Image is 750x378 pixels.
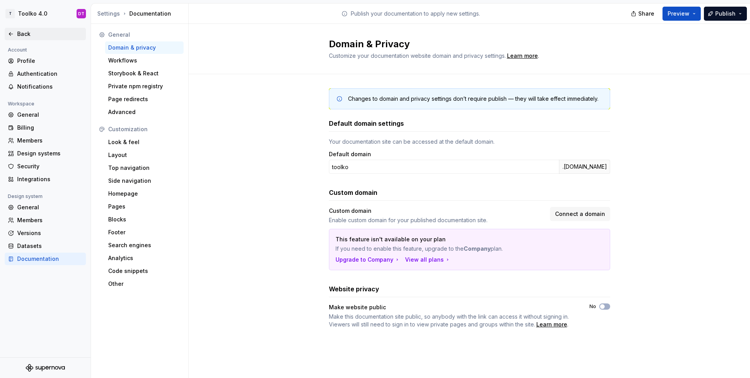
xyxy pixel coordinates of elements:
div: Enable custom domain for your published documentation site. [329,216,545,224]
span: Customize your documentation website domain and privacy settings. [329,52,506,59]
div: Back [17,30,83,38]
a: Top navigation [105,162,184,174]
p: Publish your documentation to apply new settings. [351,10,480,18]
span: Connect a domain [555,210,605,218]
svg: Supernova Logo [26,364,65,372]
button: View all plans [405,256,451,264]
div: Members [17,137,83,144]
span: . [329,313,575,328]
a: General [5,109,86,121]
div: Toolko 4.0 [18,10,47,18]
a: Profile [5,55,86,67]
div: Search engines [108,241,180,249]
h3: Default domain settings [329,119,404,128]
div: Notifications [17,83,83,91]
p: If you need to enable this feature, upgrade to the plan. [336,245,549,253]
a: Analytics [105,252,184,264]
p: This feature isn't available on your plan [336,235,549,243]
div: Account [5,45,30,55]
a: Storybook & React [105,67,184,80]
button: Preview [662,7,701,21]
div: Documentation [97,10,185,18]
span: Preview [668,10,689,18]
span: . [506,53,539,59]
a: Authentication [5,68,86,80]
label: Default domain [329,150,371,158]
span: Publish [715,10,736,18]
div: Design systems [17,150,83,157]
span: Make this documentation site public, so anybody with the link can access it without signing in. V... [329,313,569,328]
div: Make website public [329,303,575,311]
a: Page redirects [105,93,184,105]
div: Look & feel [108,138,180,146]
div: Analytics [108,254,180,262]
a: Datasets [5,240,86,252]
a: Security [5,160,86,173]
div: Members [17,216,83,224]
div: T [5,9,15,18]
div: Advanced [108,108,180,116]
div: Customization [108,125,180,133]
a: Private npm registry [105,80,184,93]
a: Look & feel [105,136,184,148]
a: Versions [5,227,86,239]
div: Code snippets [108,267,180,275]
div: .[DOMAIN_NAME] [559,160,610,174]
div: Custom domain [329,207,545,215]
div: Domain & privacy [108,44,180,52]
div: Workflows [108,57,180,64]
div: Workspace [5,99,37,109]
a: General [5,201,86,214]
div: Layout [108,151,180,159]
div: Security [17,162,83,170]
button: Share [627,7,659,21]
div: General [17,111,83,119]
div: Your documentation site can be accessed at the default domain. [329,138,610,146]
button: Publish [704,7,747,21]
a: Pages [105,200,184,213]
div: Billing [17,124,83,132]
a: Learn more [507,52,538,60]
a: Workflows [105,54,184,67]
a: Design systems [5,147,86,160]
div: Top navigation [108,164,180,172]
div: Other [108,280,180,288]
div: Blocks [108,216,180,223]
div: Profile [17,57,83,65]
div: General [17,203,83,211]
span: Share [638,10,654,18]
h3: Custom domain [329,188,377,197]
div: Design system [5,192,46,201]
label: No [589,303,596,310]
a: Blocks [105,213,184,226]
h2: Domain & Privacy [329,38,601,50]
a: Homepage [105,187,184,200]
div: Page redirects [108,95,180,103]
button: Connect a domain [550,207,610,221]
div: Authentication [17,70,83,78]
a: Other [105,278,184,290]
button: Settings [97,10,120,18]
a: Code snippets [105,265,184,277]
button: TToolko 4.0DT [2,5,89,22]
a: Advanced [105,106,184,118]
div: DT [78,11,84,17]
a: Domain & privacy [105,41,184,54]
div: Private npm registry [108,82,180,90]
button: Upgrade to Company [336,256,400,264]
a: Integrations [5,173,86,185]
a: Back [5,28,86,40]
a: Footer [105,226,184,239]
a: Learn more [536,321,567,328]
div: General [108,31,180,39]
a: Notifications [5,80,86,93]
a: Members [5,214,86,226]
div: Homepage [108,190,180,198]
div: Versions [17,229,83,237]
